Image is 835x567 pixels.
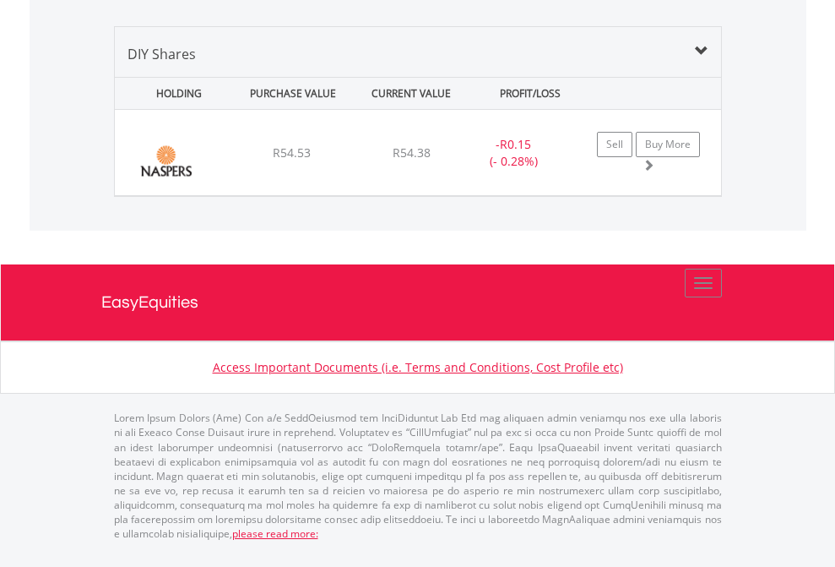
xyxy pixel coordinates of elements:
a: Access Important Documents (i.e. Terms and Conditions, Cost Profile etc) [213,359,623,375]
a: please read more: [232,526,318,541]
div: PURCHASE VALUE [236,78,350,109]
div: - (- 0.28%) [461,136,567,170]
div: CURRENT VALUE [354,78,469,109]
a: Buy More [636,132,700,157]
div: PROFIT/LOSS [473,78,588,109]
span: R54.53 [273,144,311,161]
img: EQU.ZA.NPN.png [123,131,209,191]
span: DIY Shares [127,45,196,63]
span: R0.15 [500,136,531,152]
a: Sell [597,132,632,157]
p: Lorem Ipsum Dolors (Ame) Con a/e SeddOeiusmod tem InciDiduntut Lab Etd mag aliquaen admin veniamq... [114,411,722,541]
div: HOLDING [117,78,231,109]
a: EasyEquities [101,264,735,341]
span: R54.38 [393,144,431,161]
